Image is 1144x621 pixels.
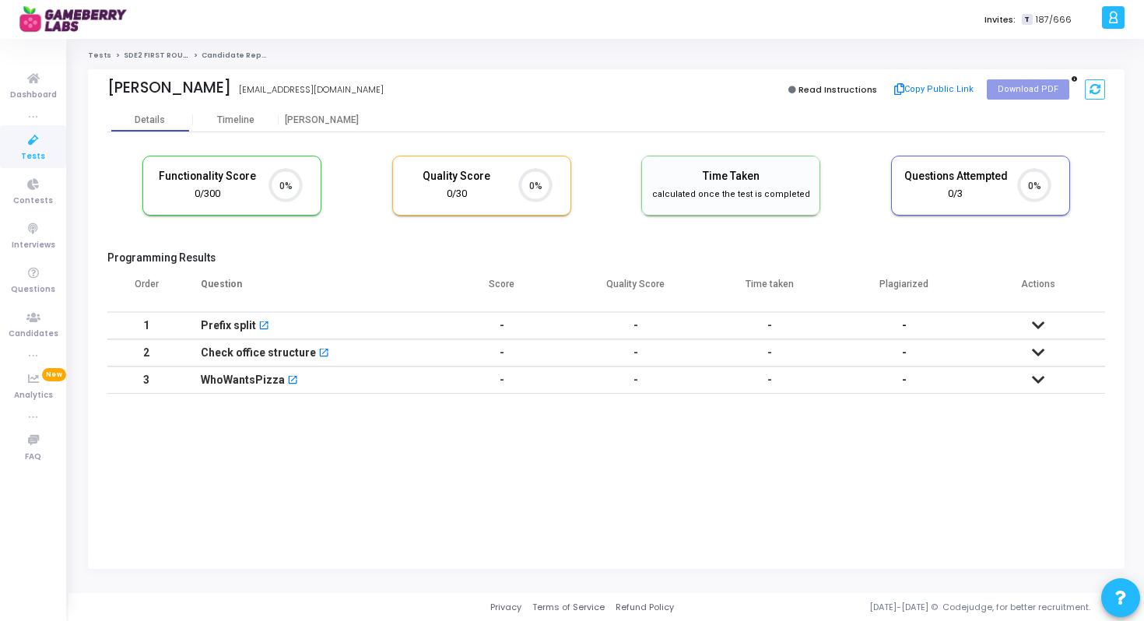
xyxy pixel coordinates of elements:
h5: Time Taken [649,170,812,183]
td: 1 [107,312,185,339]
a: Terms of Service [532,601,605,614]
a: SDE2 FIRST ROUND Aug/Sep [124,51,229,60]
div: Timeline [217,114,254,126]
td: - [703,339,837,367]
div: 0/30 [405,187,509,202]
span: Questions [11,283,55,296]
td: - [435,339,569,367]
mat-icon: open_in_new [318,349,329,360]
span: 187/666 [1036,13,1072,26]
th: Score [435,268,569,312]
td: - [569,367,703,394]
span: Dashboard [10,89,57,102]
td: - [703,312,837,339]
mat-icon: open_in_new [287,376,298,387]
div: [PERSON_NAME] [107,79,231,96]
h5: Questions Attempted [904,170,1008,183]
th: Plagiarized [837,268,970,312]
h5: Programming Results [107,251,1105,265]
td: - [569,339,703,367]
th: Actions [971,268,1105,312]
span: New [42,368,66,381]
div: [DATE]-[DATE] © Codejudge, for better recruitment. [674,601,1125,614]
span: - [902,346,907,359]
mat-icon: open_in_new [258,321,269,332]
span: T [1022,14,1032,26]
div: 0/3 [904,187,1008,202]
button: Download PDF [987,79,1069,100]
th: Question [185,268,435,312]
div: 0/300 [155,187,259,202]
span: Analytics [14,389,53,402]
div: Check office structure [201,340,316,366]
label: Invites: [984,13,1016,26]
div: WhoWantsPizza [201,367,285,393]
span: FAQ [25,451,41,464]
nav: breadcrumb [88,51,1125,61]
th: Quality Score [569,268,703,312]
div: [PERSON_NAME] [279,114,364,126]
span: Candidate Report [202,51,273,60]
img: logo [19,4,136,35]
span: - [902,374,907,386]
span: Interviews [12,239,55,252]
td: - [703,367,837,394]
div: [EMAIL_ADDRESS][DOMAIN_NAME] [239,83,384,96]
td: - [569,312,703,339]
th: Time taken [703,268,837,312]
div: Details [135,114,165,126]
a: Tests [88,51,111,60]
span: Tests [21,150,45,163]
a: Privacy [490,601,521,614]
td: 3 [107,367,185,394]
div: Prefix split [201,313,256,339]
h5: Functionality Score [155,170,259,183]
span: Candidates [9,328,58,341]
span: calculated once the test is completed [652,189,810,199]
td: - [435,367,569,394]
button: Copy Public Link [890,78,979,101]
a: Refund Policy [616,601,674,614]
h5: Quality Score [405,170,509,183]
td: - [435,312,569,339]
span: Contests [13,195,53,208]
span: - [902,319,907,332]
th: Order [107,268,185,312]
span: Read Instructions [798,83,877,96]
td: 2 [107,339,185,367]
